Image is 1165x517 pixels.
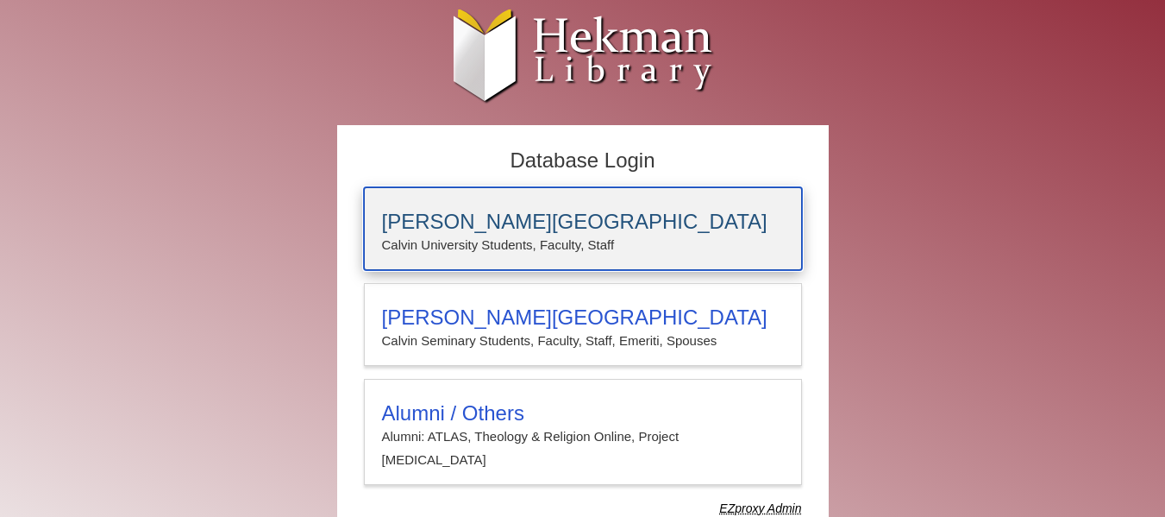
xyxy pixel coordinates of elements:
[382,210,784,234] h3: [PERSON_NAME][GEOGRAPHIC_DATA]
[382,330,784,352] p: Calvin Seminary Students, Faculty, Staff, Emeriti, Spouses
[382,306,784,330] h3: [PERSON_NAME][GEOGRAPHIC_DATA]
[364,283,802,366] a: [PERSON_NAME][GEOGRAPHIC_DATA]Calvin Seminary Students, Faculty, Staff, Emeriti, Spouses
[382,426,784,471] p: Alumni: ATLAS, Theology & Religion Online, Project [MEDICAL_DATA]
[364,187,802,270] a: [PERSON_NAME][GEOGRAPHIC_DATA]Calvin University Students, Faculty, Staff
[355,143,811,179] h2: Database Login
[382,401,784,426] h3: Alumni / Others
[719,501,801,515] dfn: Use Alumni login
[382,401,784,471] summary: Alumni / OthersAlumni: ATLAS, Theology & Religion Online, Project [MEDICAL_DATA]
[382,234,784,256] p: Calvin University Students, Faculty, Staff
